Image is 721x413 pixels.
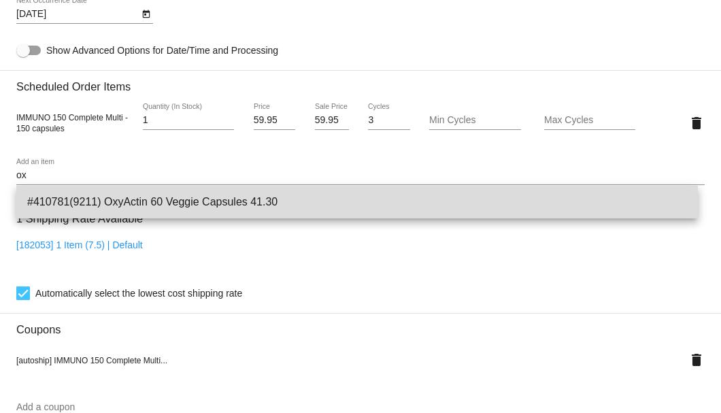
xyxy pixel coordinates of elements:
input: Next Occurrence Date [16,9,139,20]
input: Sale Price [315,115,349,126]
button: Open calendar [139,6,153,20]
span: #410781(9211) OxyActin 60 Veggie Capsules 41.30 [27,186,687,218]
input: Min Cycles [429,115,520,126]
span: IMMUNO 150 Complete Multi - 150 capsules [16,113,128,133]
h3: Scheduled Order Items [16,70,705,93]
mat-icon: delete [688,352,705,368]
input: Cycles [368,115,409,126]
input: Add an item [16,170,705,181]
input: Price [254,115,295,126]
input: Quantity (In Stock) [143,115,234,126]
mat-icon: delete [688,115,705,131]
input: Max Cycles [544,115,635,126]
input: Add a coupon [16,402,705,413]
span: Show Advanced Options for Date/Time and Processing [46,44,278,57]
span: [autoship] IMMUNO 150 Complete Multi... [16,356,167,365]
a: [182053] 1 Item (7.5) | Default [16,239,143,250]
h3: Coupons [16,313,705,336]
span: Automatically select the lowest cost shipping rate [35,285,242,301]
